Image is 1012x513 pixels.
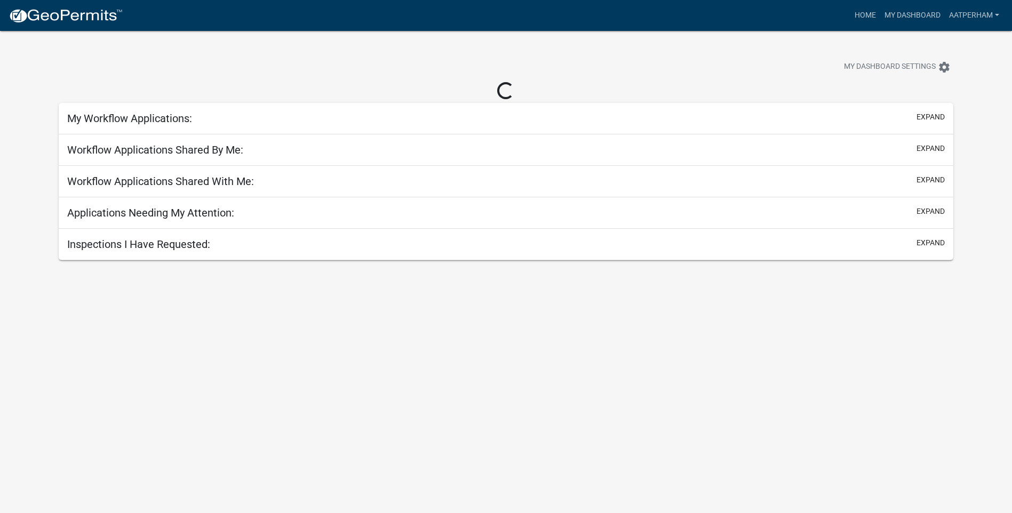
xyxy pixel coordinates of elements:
button: expand [917,237,945,249]
h5: Workflow Applications Shared With Me: [67,175,254,188]
h5: Workflow Applications Shared By Me: [67,143,243,156]
button: My Dashboard Settingssettings [835,57,959,77]
i: settings [938,61,951,74]
button: expand [917,206,945,217]
a: AATPerham [945,5,1003,26]
h5: Applications Needing My Attention: [67,206,234,219]
a: Home [850,5,880,26]
span: My Dashboard Settings [844,61,936,74]
button: expand [917,174,945,186]
button: expand [917,111,945,123]
h5: My Workflow Applications: [67,112,192,125]
a: My Dashboard [880,5,945,26]
h5: Inspections I Have Requested: [67,238,210,251]
button: expand [917,143,945,154]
